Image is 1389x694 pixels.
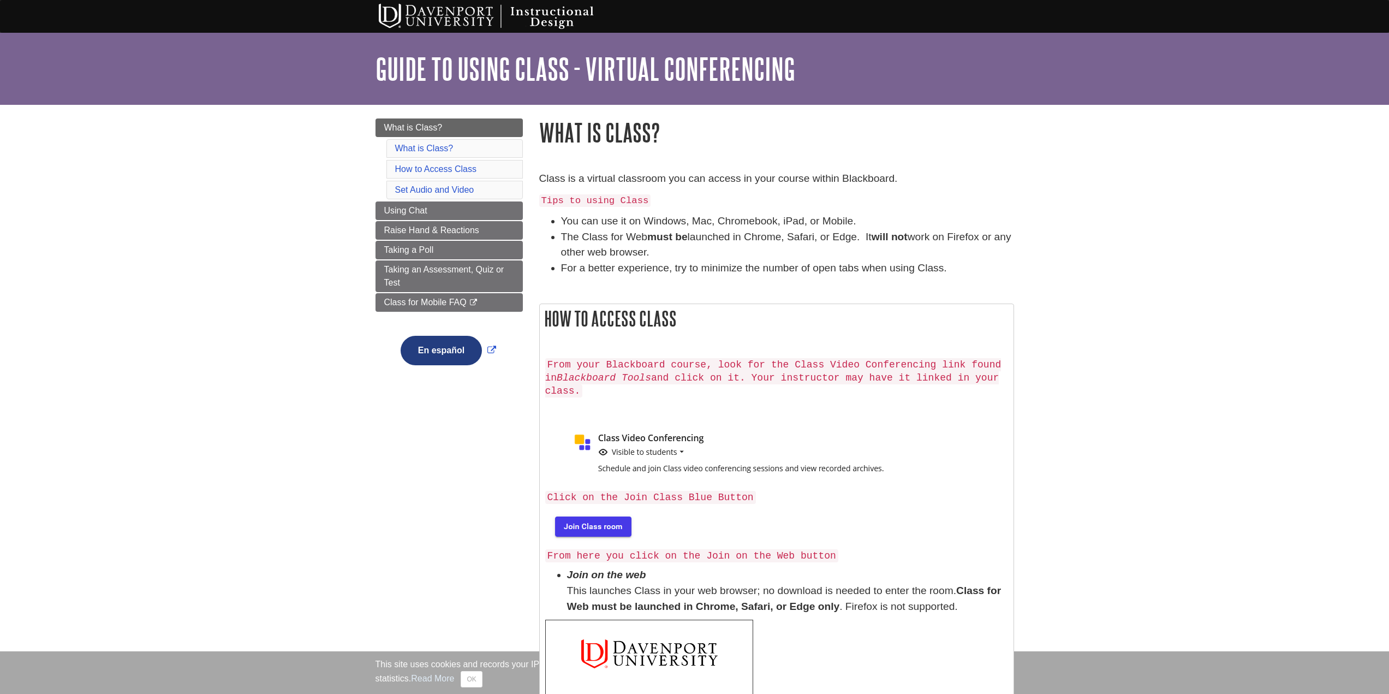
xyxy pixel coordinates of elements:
[545,358,1001,398] code: From your Blackboard course, look for the Class Video Conferencing link found in and click on it....
[375,241,523,259] a: Taking a Poll
[411,674,454,683] a: Read More
[398,346,499,355] a: Link opens in new window
[647,231,688,242] strong: must be
[872,231,908,242] strong: will not
[469,299,478,306] i: This link opens in a new window
[375,293,523,312] a: Class for Mobile FAQ
[545,424,952,485] img: class
[395,185,474,194] a: Set Audio and Video
[375,221,523,240] a: Raise Hand & Reactions
[561,213,1014,229] li: You can use it on Windows, Mac, Chromebook, iPad, or Mobile.
[561,229,1014,261] li: The Class for Web launched in Chrome, Safari, or Edge. It work on Firefox or any other web browser.
[395,144,454,153] a: What is Class?
[384,245,434,254] span: Taking a Poll
[375,52,795,86] a: Guide to Using Class - Virtual Conferencing
[384,265,504,287] span: Taking an Assessment, Quiz or Test
[545,508,639,543] img: blue button
[384,298,467,307] span: Class for Mobile FAQ
[401,336,482,365] button: En español
[370,3,632,30] img: Davenport University Instructional Design
[567,585,1001,612] b: Class for Web must be launched in Chrome, Safari, or Edge only
[557,372,651,383] em: Blackboard Tools
[384,226,479,235] span: Raise Hand & Reactions
[375,118,523,384] div: Guide Page Menu
[375,260,523,292] a: Taking an Assessment, Quiz or Test
[567,569,646,580] em: Join on the web
[539,171,1014,187] p: Class is a virtual classroom you can access in your course within Blackboard.
[567,567,1008,614] li: This launches Class in your web browser; no download is needed to enter the room. . Firefox is no...
[461,671,482,687] button: Close
[545,491,756,504] code: Click on the Join Class Blue Button
[539,118,1014,146] h1: What is Class?
[375,201,523,220] a: Using Chat
[545,549,838,562] code: From here you click on the Join on the Web button
[384,123,443,132] span: What is Class?
[384,206,427,215] span: Using Chat
[561,260,1014,276] li: For a better experience, try to minimize the number of open tabs when using Class.
[540,304,1014,333] h2: How to Access Class
[375,118,523,137] a: What is Class?
[395,164,476,174] a: How to Access Class
[539,194,651,207] code: Tips to using Class
[375,658,1014,687] div: This site uses cookies and records your IP address for usage statistics. Additionally, we use Goo...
